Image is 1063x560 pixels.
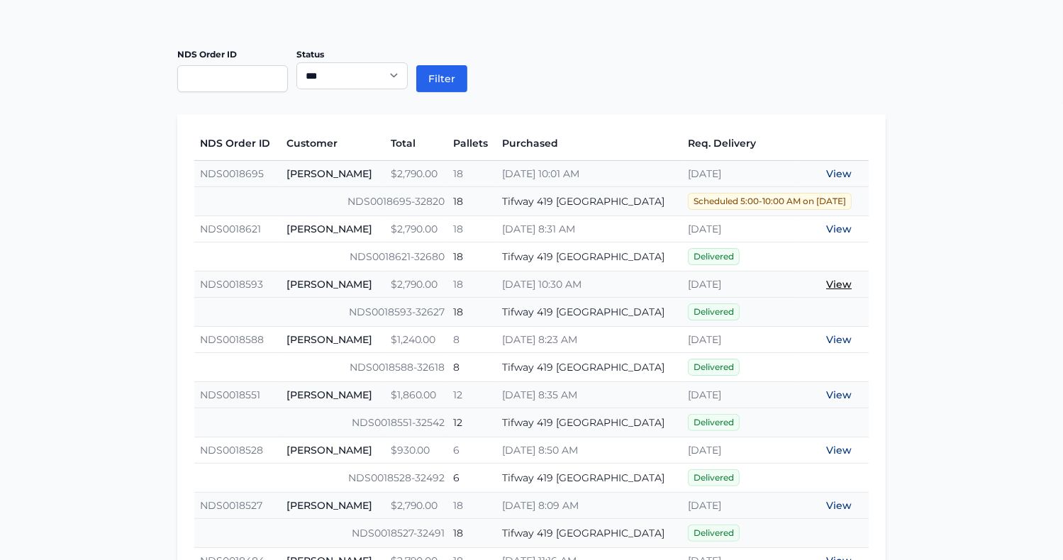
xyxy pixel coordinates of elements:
td: 12 [447,408,496,437]
td: [DATE] 8:50 AM [496,437,681,464]
span: Scheduled 5:00-10:00 AM on [DATE] [688,193,852,210]
td: 18 [447,519,496,548]
a: NDS0018695 [200,167,264,180]
a: View [826,388,852,401]
td: [DATE] [682,271,796,298]
td: $2,790.00 [385,161,448,187]
td: [PERSON_NAME] [281,271,384,298]
a: View [826,278,852,291]
td: [PERSON_NAME] [281,161,384,187]
th: Pallets [447,126,496,161]
td: 18 [447,161,496,187]
td: 6 [447,464,496,493]
th: Total [385,126,448,161]
td: $2,790.00 [385,271,448,298]
a: View [826,223,852,235]
td: [DATE] 8:23 AM [496,327,681,353]
td: Tifway 419 [GEOGRAPHIC_DATA] [496,519,681,548]
span: Delivered [688,248,740,265]
td: $930.00 [385,437,448,464]
td: [PERSON_NAME] [281,437,384,464]
th: Req. Delivery [682,126,796,161]
td: NDS0018621-32680 [194,242,447,271]
td: NDS0018528-32492 [194,464,447,493]
span: Delivered [688,303,740,320]
td: [PERSON_NAME] [281,216,384,242]
a: NDS0018621 [200,223,261,235]
td: NDS0018551-32542 [194,408,447,437]
td: Tifway 419 [GEOGRAPHIC_DATA] [496,408,681,437]
td: 8 [447,353,496,382]
td: [DATE] [682,437,796,464]
td: [DATE] [682,216,796,242]
td: [DATE] [682,161,796,187]
td: 6 [447,437,496,464]
td: [DATE] 10:30 AM [496,271,681,298]
td: 18 [447,298,496,327]
td: NDS0018695-32820 [194,187,447,216]
span: Delivered [688,359,740,376]
td: 18 [447,242,496,271]
td: 18 [447,271,496,298]
td: 18 [447,187,496,216]
td: [DATE] [682,493,796,519]
td: [DATE] 10:01 AM [496,161,681,187]
td: $1,860.00 [385,382,448,408]
td: 18 [447,493,496,519]
td: [PERSON_NAME] [281,327,384,353]
td: $1,240.00 [385,327,448,353]
td: Tifway 419 [GEOGRAPHIC_DATA] [496,187,681,216]
a: View [826,444,852,457]
td: Tifway 419 [GEOGRAPHIC_DATA] [496,464,681,493]
td: NDS0018527-32491 [194,519,447,548]
th: Customer [281,126,384,161]
td: $2,790.00 [385,493,448,519]
span: Delivered [688,414,740,431]
td: [PERSON_NAME] [281,493,384,519]
a: NDS0018588 [200,333,264,346]
span: Delivered [688,525,740,542]
span: Delivered [688,469,740,486]
td: 8 [447,327,496,353]
a: View [826,167,852,180]
td: Tifway 419 [GEOGRAPHIC_DATA] [496,298,681,327]
th: NDS Order ID [194,126,282,161]
td: [DATE] 8:09 AM [496,493,681,519]
a: View [826,499,852,512]
td: NDS0018593-32627 [194,298,447,327]
td: [DATE] [682,382,796,408]
a: NDS0018527 [200,499,262,512]
td: [PERSON_NAME] [281,382,384,408]
td: Tifway 419 [GEOGRAPHIC_DATA] [496,353,681,382]
th: Purchased [496,126,681,161]
a: View [826,333,852,346]
label: Status [296,49,324,60]
a: NDS0018551 [200,388,260,401]
a: NDS0018593 [200,278,263,291]
a: NDS0018528 [200,444,263,457]
td: [DATE] [682,327,796,353]
td: Tifway 419 [GEOGRAPHIC_DATA] [496,242,681,271]
td: NDS0018588-32618 [194,353,447,382]
label: NDS Order ID [177,49,237,60]
td: 18 [447,216,496,242]
td: 12 [447,382,496,408]
td: $2,790.00 [385,216,448,242]
button: Filter [416,65,467,92]
td: [DATE] 8:35 AM [496,382,681,408]
td: [DATE] 8:31 AM [496,216,681,242]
